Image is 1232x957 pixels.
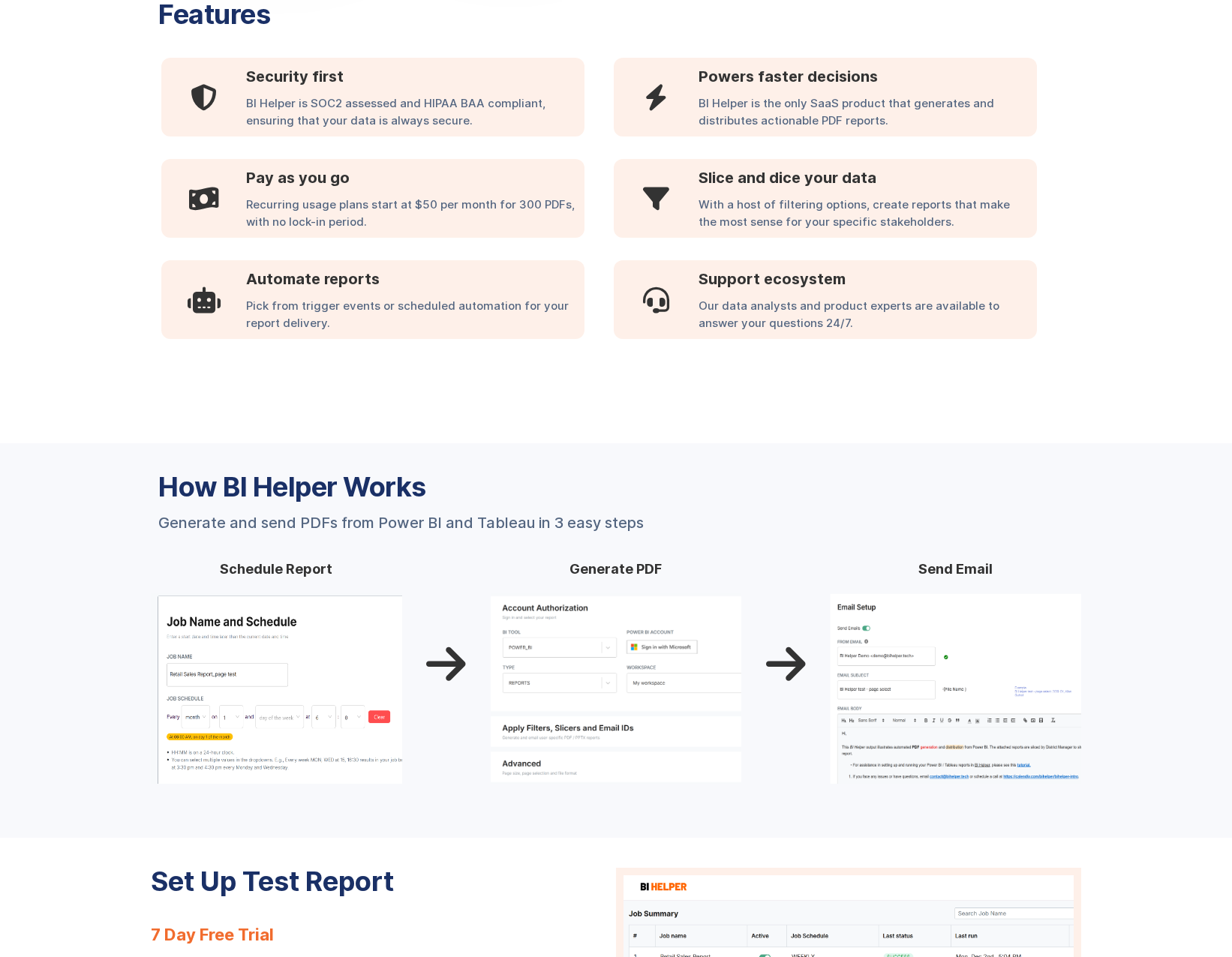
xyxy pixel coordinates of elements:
[246,95,584,136] div: BI Helper is SOC2 assessed and HIPAA BAA compliant, ensuring that your data is always secure.
[699,65,1037,88] h3: Powers faster decisions
[614,159,699,238] div: 
[246,166,584,189] h3: Pay as you go
[614,58,699,136] div: 
[161,159,246,238] div: 
[699,268,1037,290] h3: Support ecosystem
[766,657,806,672] p: 
[699,95,1037,136] div: BI Helper is the only SaaS product that generates and distributes actionable PDF reports.
[151,868,616,927] h3: Set Up Test Report
[246,196,584,238] div: Recurring usage plans start at $50 per month for 300 PDFs, with no lock-in period.
[246,268,584,290] h3: Automate reports
[830,560,1081,578] h4: Send Email
[614,260,699,339] div: 
[491,560,742,578] h4: Generate PDF
[151,560,402,578] h4: Schedule Report
[158,515,644,530] div: Generate and send PDFs from Power BI and Tableau in 3 easy steps
[161,58,246,136] div: 
[426,657,466,672] p: 
[699,166,1037,189] h3: Slice and dice your data
[699,298,1037,339] div: Our data analysts and product experts are available to answer your questions 24/7.
[158,473,1074,500] h3: How BI Helper Works
[699,196,1037,238] div: With a host of filtering options, create reports that make the most sense for your specific stake...
[161,260,246,339] div: 
[158,1,533,28] h3: Features
[246,65,584,88] h3: Security first
[246,298,584,339] div: Pick from trigger events or scheduled automation for your report delivery.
